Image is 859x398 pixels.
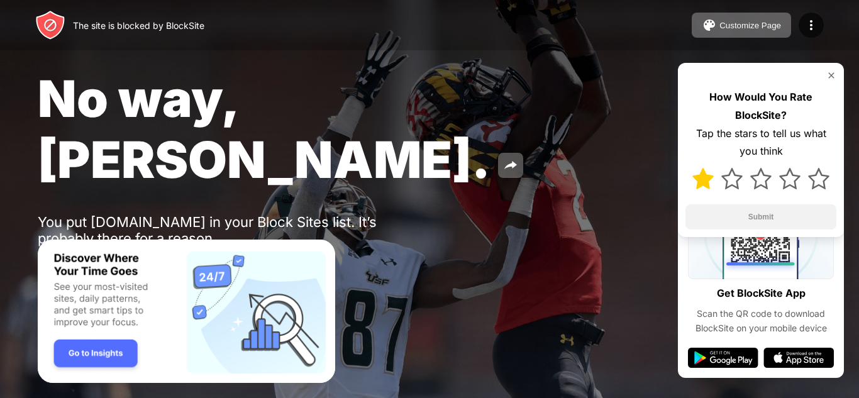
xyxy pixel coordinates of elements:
button: Submit [685,204,836,229]
img: star-full.svg [692,168,714,189]
div: You put [DOMAIN_NAME] in your Block Sites list. It’s probably there for a reason. [38,214,426,246]
img: app-store.svg [763,348,834,368]
img: star.svg [750,168,772,189]
img: menu-icon.svg [804,18,819,33]
div: The site is blocked by BlockSite [73,20,204,31]
img: star.svg [808,168,829,189]
button: Customize Page [692,13,791,38]
div: Customize Page [719,21,781,30]
img: google-play.svg [688,348,758,368]
img: pallet.svg [702,18,717,33]
div: Tap the stars to tell us what you think [685,124,836,161]
img: rate-us-close.svg [826,70,836,80]
div: How Would You Rate BlockSite? [685,88,836,124]
img: header-logo.svg [35,10,65,40]
img: share.svg [503,158,518,173]
iframe: Banner [38,240,335,384]
img: star.svg [779,168,801,189]
img: star.svg [721,168,743,189]
span: No way, [PERSON_NAME]. [38,68,490,190]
